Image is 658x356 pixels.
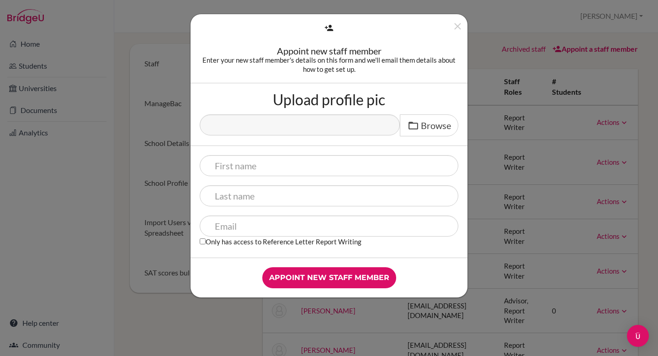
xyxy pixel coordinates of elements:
input: First name [200,155,458,176]
input: Last name [200,185,458,206]
button: Close [452,21,463,36]
input: Email [200,216,458,237]
div: Appoint new staff member [200,46,458,55]
span: Browse [421,120,451,131]
label: Only has access to Reference Letter Report Writing [200,237,361,246]
label: Upload profile pic [273,92,385,107]
input: Only has access to Reference Letter Report Writing [200,238,206,244]
input: Appoint new staff member [262,267,396,288]
div: Enter your new staff member's details on this form and we'll email them details about how to get ... [200,55,458,74]
div: Open Intercom Messenger [627,325,649,347]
